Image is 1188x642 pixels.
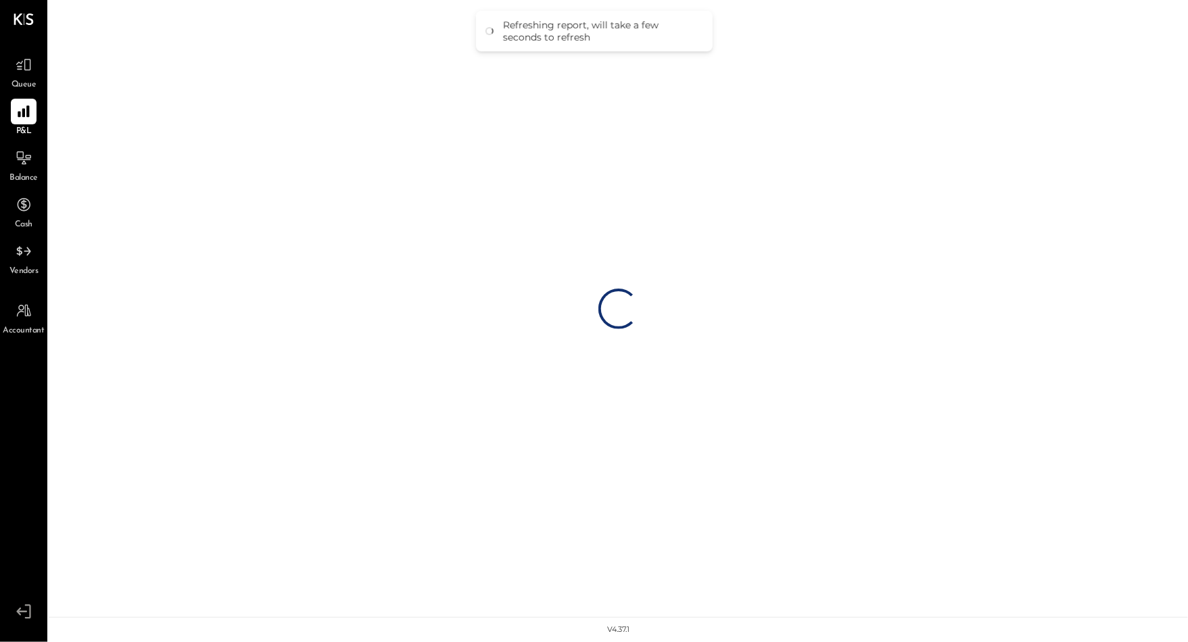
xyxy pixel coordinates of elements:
[11,79,37,91] span: Queue
[15,219,32,231] span: Cash
[503,19,699,43] div: Refreshing report, will take a few seconds to refresh
[1,99,47,138] a: P&L
[1,192,47,231] a: Cash
[607,624,629,635] div: v 4.37.1
[9,266,39,278] span: Vendors
[1,239,47,278] a: Vendors
[1,145,47,184] a: Balance
[3,325,45,337] span: Accountant
[9,172,38,184] span: Balance
[1,52,47,91] a: Queue
[16,126,32,138] span: P&L
[1,298,47,337] a: Accountant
